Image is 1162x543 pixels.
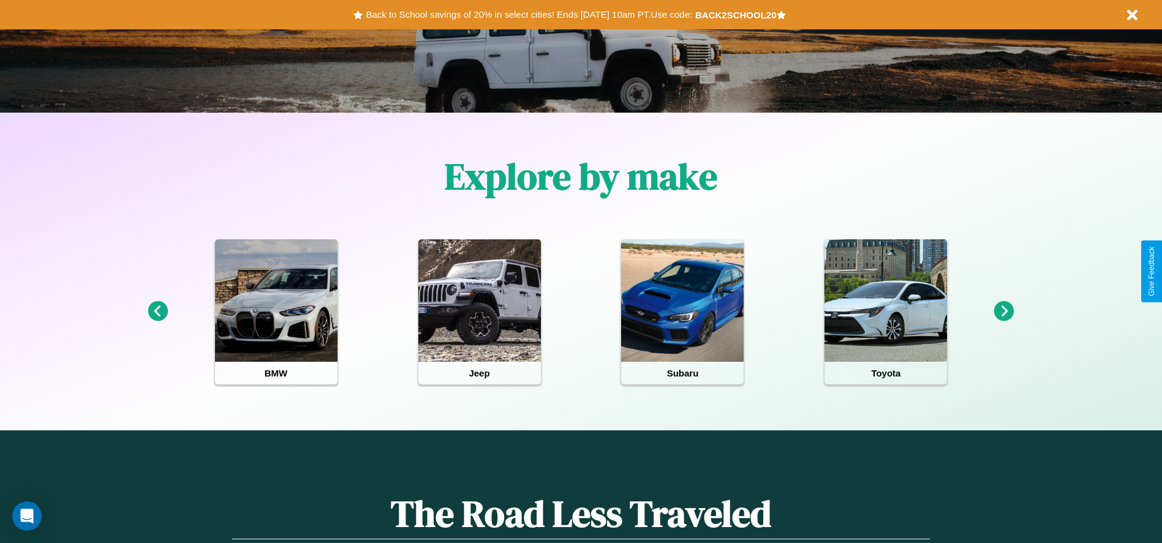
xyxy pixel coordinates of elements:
[418,362,541,384] h4: Jeep
[215,362,338,384] h4: BMW
[1147,247,1156,296] div: Give Feedback
[621,362,744,384] h4: Subaru
[824,362,947,384] h4: Toyota
[363,6,695,23] button: Back to School savings of 20% in select cities! Ends [DATE] 10am PT.Use code:
[12,501,42,531] div: Open Intercom Messenger
[232,489,929,539] h1: The Road Less Traveled
[695,10,777,20] b: BACK2SCHOOL20
[445,151,717,201] h1: Explore by make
